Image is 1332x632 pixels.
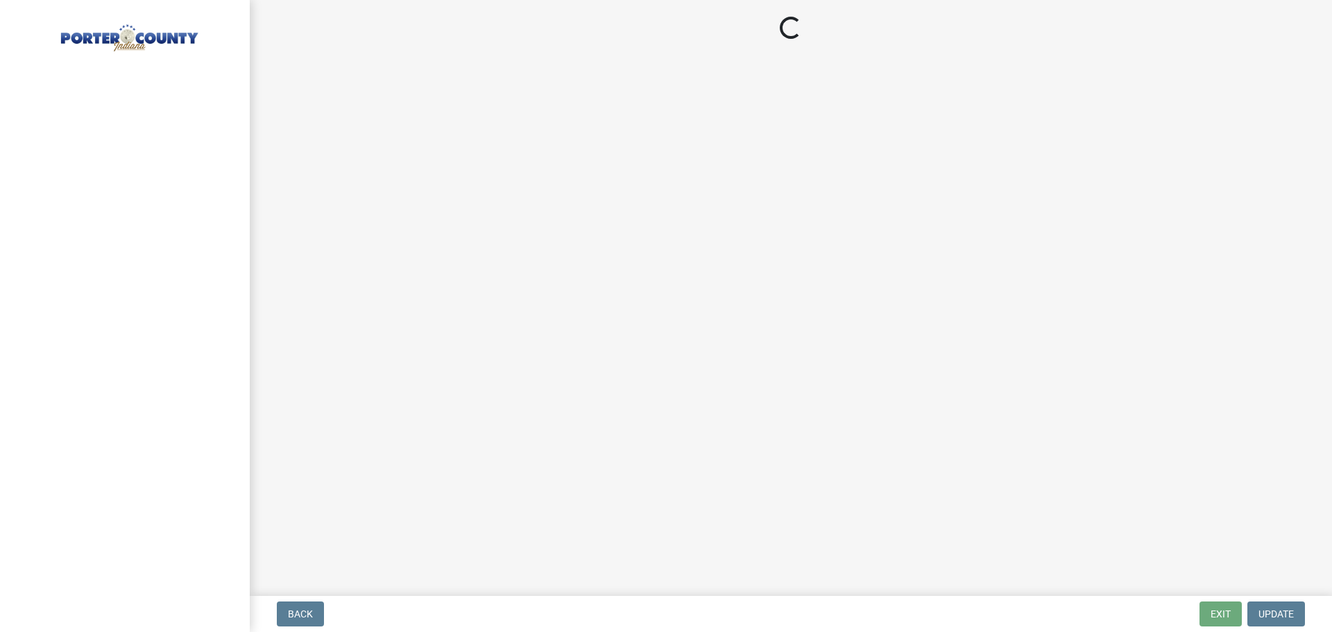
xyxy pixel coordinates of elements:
img: Porter County, Indiana [28,15,228,53]
button: Exit [1199,601,1242,626]
span: Update [1258,608,1294,620]
span: Back [288,608,313,620]
button: Back [277,601,324,626]
button: Update [1247,601,1305,626]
